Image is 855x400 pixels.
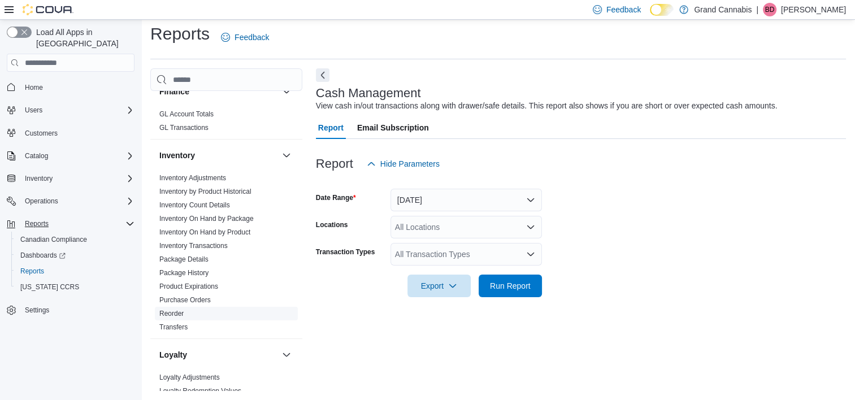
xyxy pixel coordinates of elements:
span: Canadian Compliance [20,235,87,244]
span: Reports [25,219,49,228]
button: Users [20,103,47,117]
span: Home [20,80,134,94]
h1: Reports [150,23,210,45]
span: Reports [20,217,134,231]
span: Feedback [235,32,269,43]
button: Loyalty [280,348,293,362]
button: Export [407,275,471,297]
button: Users [2,102,139,118]
span: BD [765,3,775,16]
span: Export [414,275,464,297]
span: Loyalty Redemption Values [159,386,241,395]
span: Home [25,83,43,92]
span: Package Details [159,255,209,264]
span: Inventory Adjustments [159,173,226,182]
a: Loyalty Adjustments [159,373,220,381]
button: Customers [2,125,139,141]
span: Report [318,116,344,139]
span: Dashboards [16,249,134,262]
span: Customers [25,129,58,138]
span: Inventory by Product Historical [159,187,251,196]
a: [US_STATE] CCRS [16,280,84,294]
p: Grand Cannabis [694,3,752,16]
span: Package History [159,268,209,277]
a: Canadian Compliance [16,233,92,246]
span: Product Expirations [159,282,218,291]
a: Customers [20,127,62,140]
button: Inventory [2,171,139,186]
a: Feedback [216,26,274,49]
button: Open list of options [526,250,535,259]
label: Locations [316,220,348,229]
a: Dashboards [16,249,70,262]
a: Reorder [159,310,184,318]
button: [US_STATE] CCRS [11,279,139,295]
button: Inventory [20,172,57,185]
button: Operations [2,193,139,209]
span: Hide Parameters [380,158,440,169]
span: Loyalty Adjustments [159,373,220,382]
span: Users [25,106,42,115]
a: GL Transactions [159,124,209,132]
button: Next [316,68,329,82]
a: Product Expirations [159,282,218,290]
span: Operations [25,197,58,206]
p: [PERSON_NAME] [781,3,846,16]
img: Cova [23,4,73,15]
h3: Loyalty [159,349,187,360]
h3: Inventory [159,150,195,161]
span: Customers [20,126,134,140]
a: Inventory Adjustments [159,174,226,182]
a: Package History [159,269,209,277]
button: Finance [280,85,293,98]
button: Loyalty [159,349,277,360]
h3: Cash Management [316,86,421,100]
button: Run Report [479,275,542,297]
label: Date Range [316,193,356,202]
span: Catalog [20,149,134,163]
span: Operations [20,194,134,208]
nav: Complex example [7,74,134,347]
span: Feedback [606,4,641,15]
button: Finance [159,86,277,97]
button: Home [2,79,139,95]
input: Dark Mode [650,4,674,16]
span: Dashboards [20,251,66,260]
button: Reports [2,216,139,232]
span: Load All Apps in [GEOGRAPHIC_DATA] [32,27,134,49]
button: Inventory [280,149,293,162]
span: Settings [25,306,49,315]
a: Inventory by Product Historical [159,188,251,195]
a: Loyalty Redemption Values [159,387,241,395]
a: Purchase Orders [159,296,211,304]
span: Inventory Count Details [159,201,230,210]
button: Inventory [159,150,277,161]
h3: Finance [159,86,189,97]
span: GL Account Totals [159,110,214,119]
button: Open list of options [526,223,535,232]
a: Inventory Transactions [159,242,228,250]
button: Catalog [20,149,53,163]
button: Canadian Compliance [11,232,139,247]
span: Settings [20,303,134,317]
div: View cash in/out transactions along with drawer/safe details. This report also shows if you are s... [316,100,778,112]
label: Transaction Types [316,247,375,256]
a: Package Details [159,255,209,263]
button: [DATE] [390,189,542,211]
a: Settings [20,303,54,317]
span: Inventory [20,172,134,185]
div: Brianne Dawe [763,3,776,16]
a: Transfers [159,323,188,331]
a: Inventory On Hand by Package [159,215,254,223]
span: Reports [20,267,44,276]
a: Home [20,81,47,94]
h3: Report [316,157,353,171]
span: Inventory On Hand by Product [159,228,250,237]
span: Inventory Transactions [159,241,228,250]
span: Washington CCRS [16,280,134,294]
button: Operations [20,194,63,208]
button: Catalog [2,148,139,164]
span: Inventory [25,174,53,183]
span: Transfers [159,323,188,332]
